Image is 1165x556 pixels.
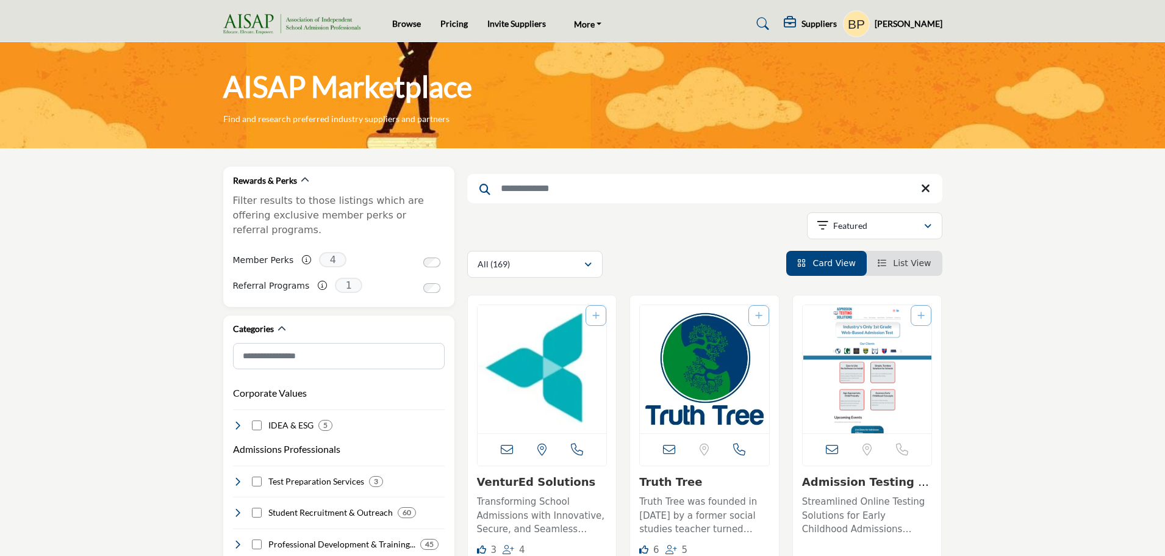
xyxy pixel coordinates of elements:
input: Search Category [233,343,445,369]
a: Transforming School Admissions with Innovative, Secure, and Seamless Solutions for K-12 Excellenc... [477,492,608,536]
a: Open Listing in new tab [640,305,769,433]
span: List View [893,258,931,268]
a: More [565,15,611,32]
i: Likes [639,545,648,554]
button: All (169) [467,251,603,278]
a: Streamlined Online Testing Solutions for Early Childhood Admissions Excellence This company provi... [802,492,933,536]
a: Open Listing in new tab [478,305,607,433]
a: Add To List [917,311,925,320]
span: 4 [319,252,346,267]
h3: Admission Testing Solutions1 [802,475,933,489]
a: Truth Tree was founded in [DATE] by a former social studies teacher turned Director of Admission ... [639,492,770,536]
button: Featured [807,212,942,239]
h2: Categories [233,323,274,335]
a: View Card [797,258,856,268]
img: Truth Tree [640,305,769,433]
button: Admissions Professionals [233,442,340,457]
li: List View [867,251,942,276]
p: Streamlined Online Testing Solutions for Early Childhood Admissions Excellence This company provi... [802,495,933,536]
p: Truth Tree was founded in [DATE] by a former social studies teacher turned Director of Admission ... [639,495,770,536]
input: Search Keyword [467,174,942,203]
a: Open Listing in new tab [803,305,932,433]
b: 45 [425,540,434,549]
b: 60 [403,508,411,517]
h5: Suppliers [801,18,837,29]
h4: IDEA & ESG: Inclusion, Diversity, Equity and Accessibility | Environmental, Social, and Governance [268,419,314,431]
label: Referral Programs [233,275,310,297]
p: Filter results to those listings which are offering exclusive member perks or referral programs. [233,193,445,237]
h3: Truth Tree [639,475,770,489]
p: Find and research preferred industry suppliers and partners [223,113,450,125]
h4: Test Preparation Services: Advanced security systems and protocols to ensure the safety of studen... [268,475,364,488]
a: Pricing [440,18,468,29]
span: 5 [682,544,688,555]
div: 60 Results For Student Recruitment & Outreach [398,507,416,518]
a: Truth Tree [639,475,702,488]
input: Select Student Recruitment & Outreach checkbox [252,508,262,518]
span: 3 [490,544,496,555]
p: All (169) [478,258,510,270]
input: Switch to Member Perks [423,258,440,267]
input: Select IDEA & ESG checkbox [252,421,262,430]
input: Switch to Referral Programs [423,283,440,293]
p: Featured [833,220,867,232]
input: Select Test Preparation Services checkbox [252,477,262,486]
img: Site Logo [223,14,367,34]
div: 45 Results For Professional Development & Training [420,539,439,550]
h4: Student Recruitment & Outreach: Expert financial management and support tailored to the specific ... [268,507,393,519]
a: View List [878,258,931,268]
a: Browse [392,18,421,29]
input: Select Professional Development & Training checkbox [252,540,262,549]
a: Add To List [755,311,762,320]
b: 5 [323,421,328,430]
button: Corporate Values [233,386,307,400]
h5: [PERSON_NAME] [875,18,942,30]
i: Likes [477,545,486,554]
p: Transforming School Admissions with Innovative, Secure, and Seamless Solutions for K-12 Excellenc... [477,495,608,536]
a: Add To List [592,311,600,320]
h1: AISAP Marketplace [223,68,472,106]
div: Suppliers [784,16,837,31]
a: Admission Testing So... [802,475,929,502]
label: Member Perks [233,250,294,271]
img: VenturEd Solutions [478,305,607,433]
a: Invite Suppliers [487,18,546,29]
span: 6 [653,544,659,555]
div: 5 Results For IDEA & ESG [318,420,332,431]
b: 3 [374,477,378,486]
h2: Rewards & Perks [233,175,297,187]
a: Search [745,14,777,34]
h3: VenturEd Solutions [477,475,608,489]
button: Show hide supplier dropdown [843,10,870,37]
span: 1 [335,278,362,293]
a: VenturEd Solutions [477,475,596,488]
h4: Professional Development & Training: Reliable and efficient transportation options that meet the ... [268,538,415,551]
li: Card View [786,251,867,276]
div: 3 Results For Test Preparation Services [369,476,383,487]
span: 4 [519,544,525,555]
img: Admission Testing Solutions1 [803,305,932,433]
span: Card View [812,258,855,268]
